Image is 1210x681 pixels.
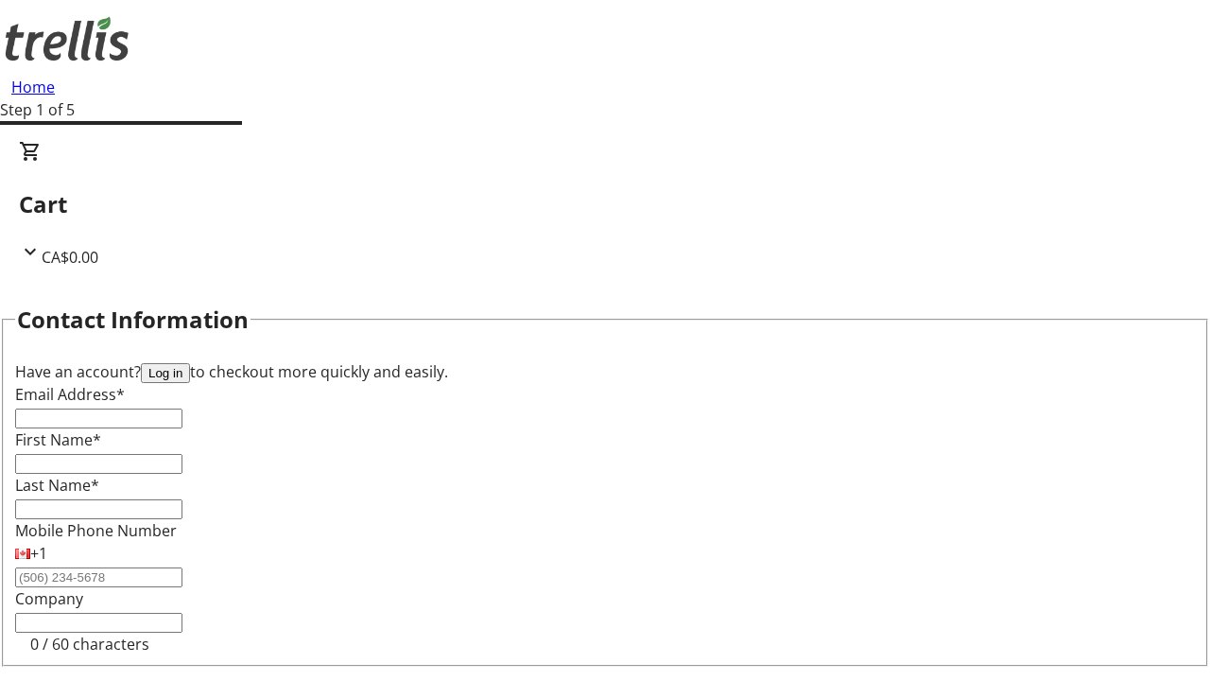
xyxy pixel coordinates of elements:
label: First Name* [15,429,101,450]
span: CA$0.00 [42,247,98,268]
label: Company [15,588,83,609]
tr-character-limit: 0 / 60 characters [30,634,149,655]
label: Email Address* [15,384,125,405]
div: Have an account? to checkout more quickly and easily. [15,360,1195,383]
label: Last Name* [15,475,99,496]
div: CartCA$0.00 [19,140,1191,269]
input: (506) 234-5678 [15,567,182,587]
h2: Contact Information [17,303,249,337]
label: Mobile Phone Number [15,520,177,541]
h2: Cart [19,187,1191,221]
button: Log in [141,363,190,383]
